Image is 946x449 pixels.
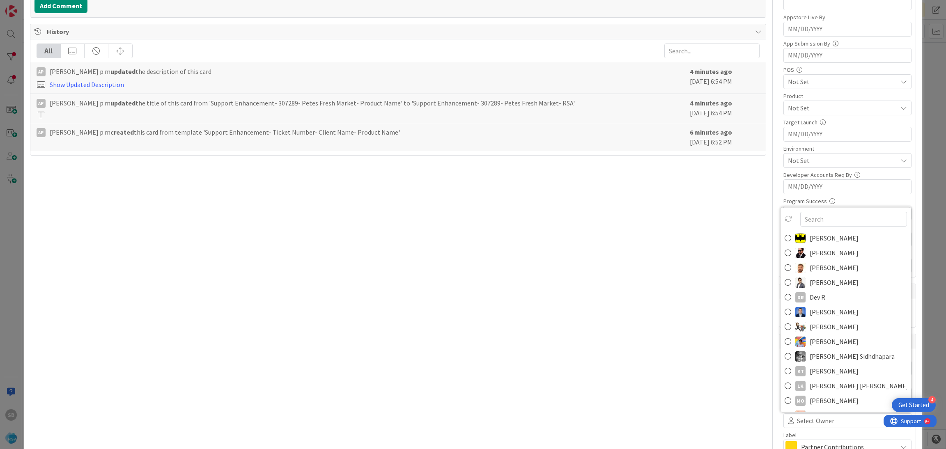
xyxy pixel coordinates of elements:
span: History [47,27,751,37]
span: [PERSON_NAME] [810,232,859,244]
div: POS [783,67,912,73]
div: Appstore Live By [783,14,912,20]
input: MM/DD/YYYY [788,22,907,36]
span: [PERSON_NAME] [810,276,859,289]
span: Not Set [788,103,897,113]
input: MM/DD/YYYY [788,180,907,194]
span: Support [17,1,37,11]
span: [PERSON_NAME] Sidhdhapara [810,350,895,362]
a: BR[PERSON_NAME] [781,275,911,290]
a: AC[PERSON_NAME] [781,245,911,260]
span: [PERSON_NAME] [810,394,859,407]
span: Dev R [810,291,825,303]
div: Ap [37,67,46,76]
img: BR [795,277,806,287]
span: [PERSON_NAME] p m the description of this card [50,66,211,76]
div: 4 [928,396,936,403]
span: [PERSON_NAME] [810,306,859,318]
img: RS [795,410,806,420]
div: [DATE] 6:52 PM [690,127,760,147]
div: Program Success [783,198,912,204]
span: [PERSON_NAME] [810,261,859,274]
img: DP [795,307,806,317]
b: 6 minutes ago [690,128,732,136]
div: [DATE] 6:54 PM [690,98,760,119]
a: KS[PERSON_NAME] Sidhdhapara [781,349,911,364]
input: Search [800,212,907,227]
span: [PERSON_NAME] [810,409,859,422]
div: Developer Accounts Req By [783,172,912,178]
input: Search... [664,44,760,58]
input: MM/DD/YYYY [788,48,907,62]
div: Product [783,93,912,99]
a: ES[PERSON_NAME] [781,319,911,334]
a: MO[PERSON_NAME] [781,393,911,408]
a: Lk[PERSON_NAME] [PERSON_NAME] [781,378,911,393]
span: [PERSON_NAME] [PERSON_NAME] [810,380,907,392]
span: [PERSON_NAME] p m this card from template 'Support Enhancement- Ticket Number- Client Name- Produ... [50,127,400,137]
a: Show Updated Description [50,80,124,89]
div: Ap [37,99,46,108]
a: AS[PERSON_NAME] [781,260,911,275]
img: KS [795,351,806,361]
div: DR [795,292,806,302]
a: KT[PERSON_NAME] [781,364,911,378]
div: Environment [783,146,912,151]
div: All [37,44,61,58]
b: updated [110,99,135,107]
img: AC [795,247,806,258]
span: [PERSON_NAME] [810,335,859,348]
img: AS [795,262,806,273]
div: Target Launch [783,119,912,125]
span: [PERSON_NAME] p m the title of this card from 'Support Enhancement- 307289- Petes Fresh Market- P... [50,98,575,108]
img: AC [795,233,806,243]
a: JK[PERSON_NAME] [781,334,911,349]
span: [PERSON_NAME] [810,247,859,259]
a: RS[PERSON_NAME] [781,408,911,423]
div: Lk [795,380,806,391]
div: Open Get Started checklist, remaining modules: 4 [892,398,936,412]
b: 4 minutes ago [690,67,732,76]
div: Get Started [898,401,929,409]
div: MO [795,395,806,405]
span: [PERSON_NAME] [810,321,859,333]
a: DP[PERSON_NAME] [781,305,911,319]
b: updated [110,67,135,76]
span: Not Set [788,156,897,165]
span: [PERSON_NAME] [810,365,859,377]
a: AC[PERSON_NAME] [781,231,911,245]
img: ES [795,321,806,332]
div: KT [795,366,806,376]
span: Select Owner [797,416,834,426]
div: Ap [37,128,46,137]
div: 9+ [41,3,46,10]
input: MM/DD/YYYY [788,127,907,141]
b: created [110,128,134,136]
div: App Submission By [783,41,912,46]
div: [DATE] 6:54 PM [690,66,760,89]
img: JK [795,336,806,346]
span: Not Set [788,77,897,87]
b: 4 minutes ago [690,99,732,107]
a: DRDev R [781,290,911,305]
span: Label [783,432,797,438]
